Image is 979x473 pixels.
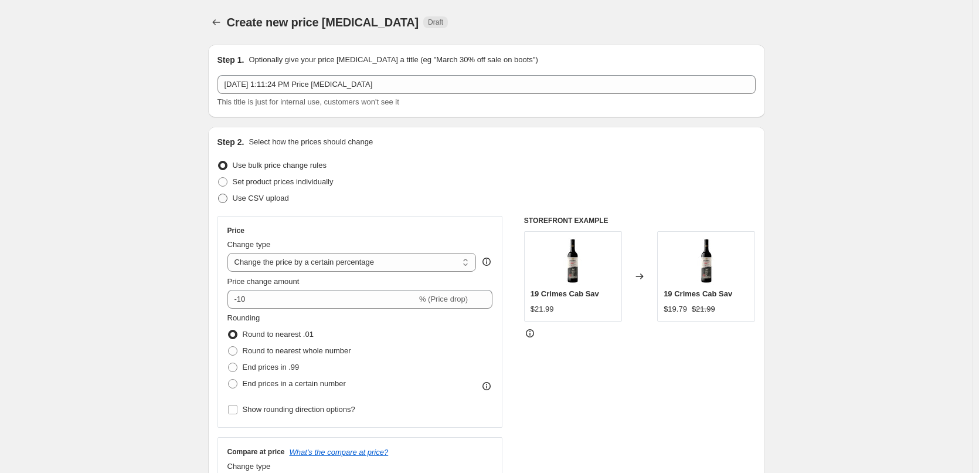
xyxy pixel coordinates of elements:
button: Price change jobs [208,14,225,31]
h2: Step 2. [217,136,244,148]
span: Draft [428,18,443,27]
span: % (Price drop) [419,295,468,303]
input: 30% off holiday sale [217,75,756,94]
h2: Step 1. [217,54,244,66]
span: End prices in a certain number [243,379,346,388]
span: End prices in .99 [243,363,300,371]
span: 19 Crimes Cab Sav [531,289,599,298]
span: Create new price [MEDICAL_DATA] [227,16,419,29]
strike: $21.99 [692,303,715,315]
span: Show rounding direction options? [243,405,355,414]
img: NVCabSauv_80x.jpg [549,238,596,285]
input: -15 [227,290,417,309]
div: help [481,256,492,268]
h3: Price [227,226,244,235]
img: NVCabSauv_80x.jpg [683,238,730,285]
p: Select how the prices should change [249,136,373,148]
span: Change type [227,462,271,471]
span: Round to nearest whole number [243,346,351,355]
div: $21.99 [531,303,554,315]
span: 19 Crimes Cab Sav [664,289,732,298]
span: Set product prices individually [233,177,334,186]
h3: Compare at price [227,447,285,457]
span: Use CSV upload [233,194,289,202]
span: This title is just for internal use, customers won't see it [217,97,399,106]
h6: STOREFRONT EXAMPLE [524,216,756,225]
span: Round to nearest .01 [243,330,314,339]
span: Use bulk price change rules [233,161,327,170]
div: $19.79 [664,303,687,315]
span: Change type [227,240,271,249]
span: Price change amount [227,277,300,286]
button: What's the compare at price? [290,448,389,457]
p: Optionally give your price [MEDICAL_DATA] a title (eg "March 30% off sale on boots") [249,54,538,66]
span: Rounding [227,313,260,322]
